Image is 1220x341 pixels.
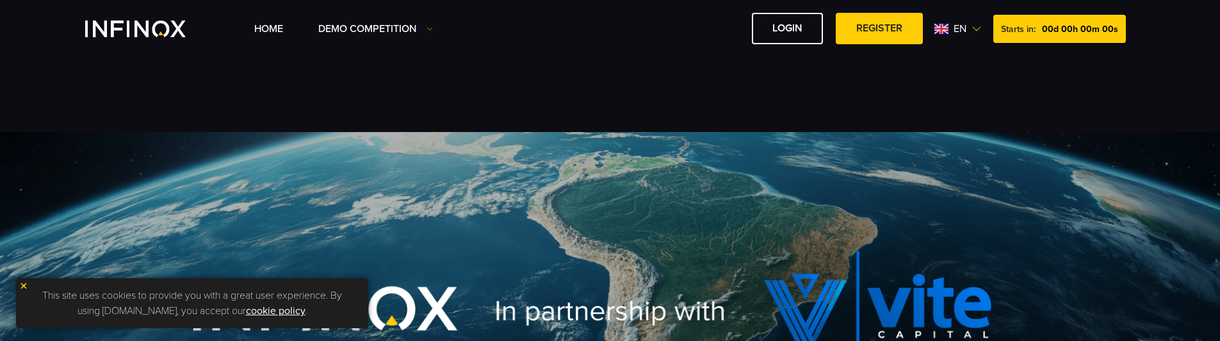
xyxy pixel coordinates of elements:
[948,21,972,37] span: en
[752,13,823,44] a: LOGIN
[1042,24,1118,35] span: 00d 00h 00m 00s
[427,26,433,32] img: Dropdown
[22,285,362,322] p: This site uses cookies to provide you with a great user experience. By using [DOMAIN_NAME], you a...
[254,21,283,37] a: Home
[1001,24,1036,35] span: Starts in:
[836,13,923,44] a: REGISTER
[19,281,28,290] img: yellow close icon
[318,21,433,37] a: Demo Competition
[85,21,216,37] a: INFINOX Vite
[246,304,305,317] a: cookie policy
